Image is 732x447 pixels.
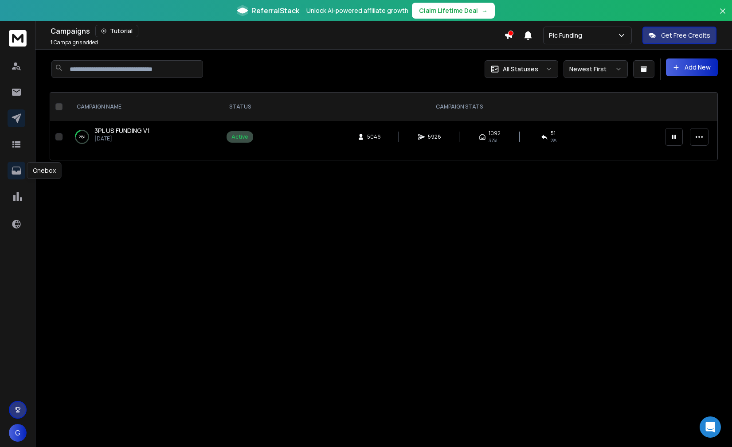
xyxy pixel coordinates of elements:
div: Onebox [27,162,62,179]
th: CAMPAIGN NAME [66,93,221,121]
button: Get Free Credits [642,27,716,44]
th: STATUS [221,93,258,121]
button: G [9,424,27,442]
span: → [481,6,488,15]
span: 1 [51,39,53,46]
p: All Statuses [503,65,538,74]
button: Newest First [564,60,628,78]
button: Close banner [717,5,728,27]
span: 51 [551,130,556,137]
button: Claim Lifetime Deal→ [412,3,495,19]
p: Unlock AI-powered affiliate growth [306,6,408,15]
p: [DATE] [94,135,150,142]
span: 2 % [551,137,556,144]
div: Campaigns [51,25,504,37]
span: 5928 [428,133,441,140]
td: 21%3PL US FUNDING V1[DATE] [66,121,221,153]
p: Get Free Credits [661,31,710,40]
p: Campaigns added [51,39,98,46]
span: 37 % [489,137,497,144]
button: Add New [666,58,718,76]
button: Tutorial [95,25,138,37]
span: 5046 [367,133,381,140]
a: 3PL US FUNDING V1 [94,126,150,135]
div: Active [231,133,248,140]
span: ReferralStack [251,5,299,16]
span: 1092 [489,130,501,137]
th: CAMPAIGN STATS [258,93,660,121]
p: 21 % [79,132,85,141]
div: Open Intercom Messenger [700,416,721,438]
p: Pic Funding [549,31,586,40]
